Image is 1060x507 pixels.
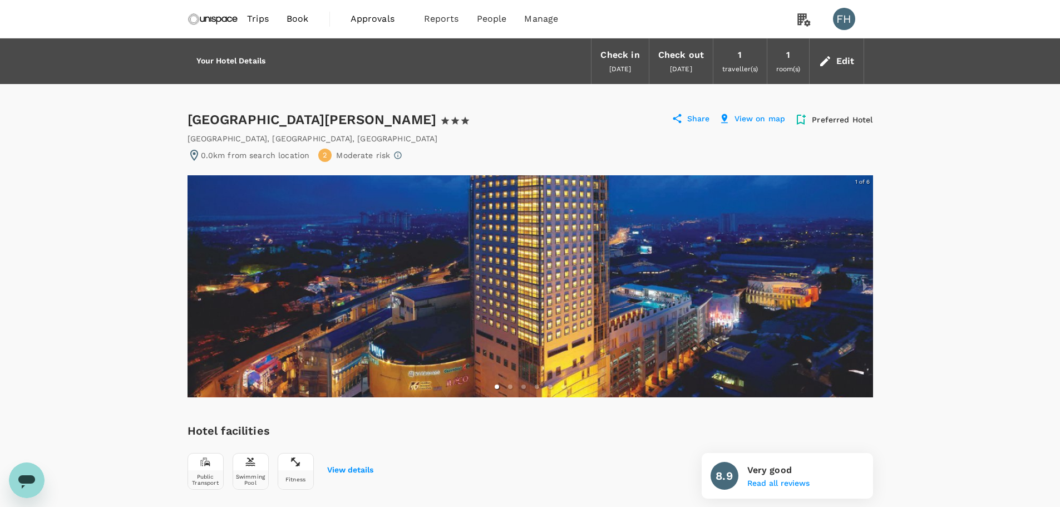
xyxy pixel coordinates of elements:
p: Very good [747,464,810,477]
p: Moderate risk [336,150,390,161]
h6: 8.9 [716,467,732,485]
p: Share [687,113,710,126]
span: [DATE] [670,65,692,73]
div: 1 [786,47,790,63]
div: Check out [658,47,704,63]
div: FH [833,8,855,30]
div: [GEOGRAPHIC_DATA] , [GEOGRAPHIC_DATA] , [GEOGRAPHIC_DATA] [188,133,437,144]
span: Book [287,12,309,26]
p: 1 of 6 [852,175,873,189]
button: Read all reviews [747,479,810,488]
span: traveller(s) [722,65,758,73]
li: slide item 1 [495,385,499,389]
div: Check in [600,47,639,63]
div: Edit [836,53,855,69]
p: Preferred Hotel [812,114,872,125]
span: Approvals [351,12,406,26]
iframe: Button to launch messaging window [9,462,45,498]
li: slide item 4 [535,385,539,389]
div: Fitness [285,476,305,483]
div: [GEOGRAPHIC_DATA][PERSON_NAME] [188,111,491,129]
li: slide item 5 [548,385,553,389]
li: slide item 6 [561,385,566,389]
div: Public Transport [190,474,221,486]
div: Swimming Pool [235,474,266,486]
li: slide item 3 [521,385,526,389]
button: next slide / item [857,175,873,397]
span: People [477,12,507,26]
div: 1 [738,47,742,63]
span: [DATE] [609,65,632,73]
button: View details [327,466,373,475]
p: 0.0km from search location [201,150,310,161]
h6: Your Hotel Details [196,55,266,67]
span: 2 [323,150,327,161]
h6: Hotel facilities [188,422,373,440]
span: Manage [524,12,558,26]
span: Trips [247,12,269,26]
img: Unispace [188,7,239,31]
span: Reports [424,12,459,26]
p: View on map [734,113,786,126]
li: slide item 2 [508,385,512,389]
span: room(s) [776,65,800,73]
